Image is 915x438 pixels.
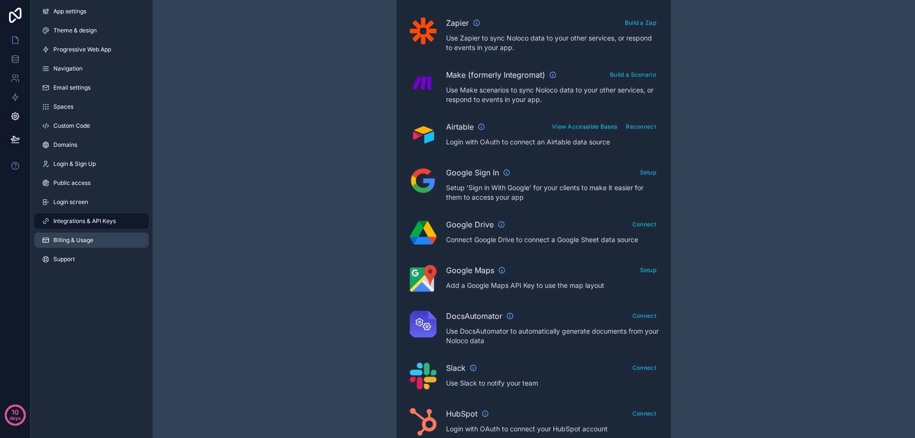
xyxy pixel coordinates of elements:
span: Airtable [446,121,474,132]
button: Setup [637,165,660,179]
span: Domains [53,141,77,149]
p: Use DocsAutomator to automatically generate documents from your Noloco data [446,326,660,346]
img: Google Drive [410,221,437,244]
a: Domains [34,137,149,153]
button: Build a Zap [621,16,660,30]
p: Add a Google Maps API Key to use the map layout [446,281,660,290]
span: Google Sign In [446,167,499,178]
span: Public access [53,179,91,187]
a: Progressive Web App [34,42,149,57]
span: Theme & design [53,27,97,34]
p: Login with OAuth to connect an Airtable data source [446,137,660,147]
span: Integrations & API Keys [53,217,116,225]
a: Connect [629,310,660,320]
a: Navigation [34,61,149,76]
span: Spaces [53,103,73,111]
span: Billing & Usage [53,236,93,244]
span: Google Drive [446,219,494,230]
p: days [10,411,21,425]
p: Connect Google Drive to connect a Google Sheet data source [446,235,660,244]
span: Navigation [53,65,82,72]
a: Public access [34,175,149,191]
img: HubSpot [410,408,437,436]
p: Use Slack to notify your team [446,378,660,388]
p: Use Make scenarios to sync Noloco data to your other services, or respond to events in your app. [446,85,660,104]
a: View Accessible Bases [549,121,620,131]
span: Login screen [53,198,88,206]
span: Email settings [53,84,91,92]
span: Google Maps [446,265,494,276]
a: Login screen [34,194,149,210]
span: DocsAutomator [446,310,502,322]
img: Airtable [410,126,437,144]
a: Setup [637,265,660,274]
a: Login & Sign Up [34,156,149,172]
span: Login & Sign Up [53,160,96,168]
span: Make (formerly Integromat) [446,69,545,81]
a: Connect [629,362,660,372]
img: Google Maps [410,265,437,292]
a: Reconnect [622,121,660,131]
span: Zapier [446,17,469,29]
button: Connect [629,407,660,420]
p: Use Zapier to sync Noloco data to your other services, or respond to events in your app. [446,33,660,52]
a: Setup [637,167,660,176]
a: Billing & Usage [34,233,149,248]
span: HubSpot [446,408,478,419]
img: Make (formerly Integromat) [410,70,437,96]
a: Support [34,252,149,267]
a: Theme & design [34,23,149,38]
button: Build a Scenario [607,68,660,81]
a: Build a Zap [621,17,660,27]
a: Email settings [34,80,149,95]
a: Connect [629,408,660,418]
img: DocsAutomator [410,311,437,337]
a: Integrations & API Keys [34,214,149,229]
span: Custom Code [53,122,90,130]
button: Setup [637,263,660,277]
img: Slack [410,363,437,389]
p: Setup 'Sign in With Google' for your clients to make it easier for them to access your app [446,183,660,202]
p: 10 [11,407,19,417]
a: Custom Code [34,118,149,133]
a: Build a Scenario [607,69,660,79]
a: App settings [34,4,149,19]
img: Zapier [410,18,437,44]
span: Support [53,255,75,263]
button: Connect [629,361,660,375]
span: Progressive Web App [53,46,111,53]
button: Connect [629,217,660,231]
button: Reconnect [622,120,660,133]
button: View Accessible Bases [549,120,620,133]
a: Connect [629,219,660,228]
img: Google Sign In [410,167,437,194]
span: Slack [446,362,466,374]
span: App settings [53,8,86,15]
button: Connect [629,309,660,323]
a: Spaces [34,99,149,114]
p: Login with OAuth to connect your HubSpot account [446,424,660,434]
